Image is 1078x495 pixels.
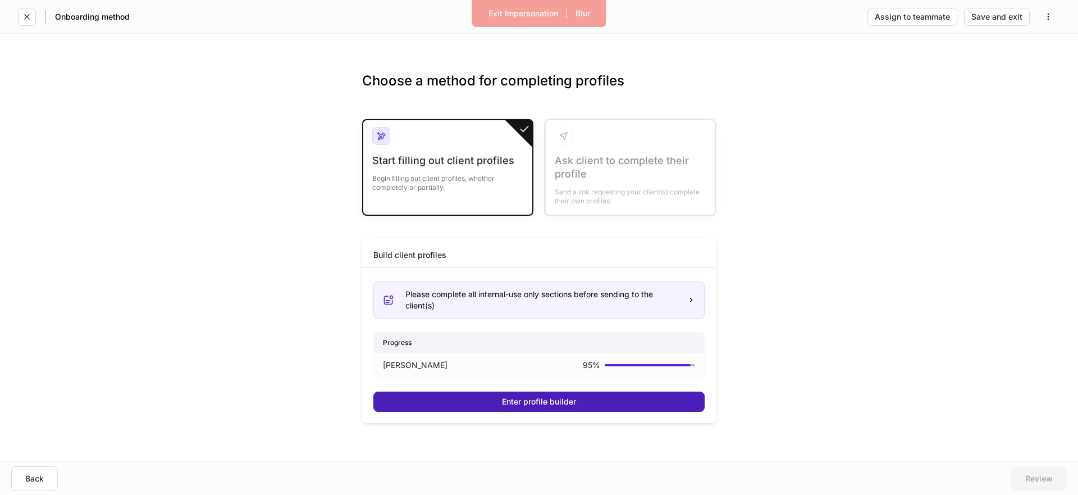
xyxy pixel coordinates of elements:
p: [PERSON_NAME] [383,360,447,371]
button: Enter profile builder [373,392,705,412]
div: Back [25,475,44,483]
div: Progress [374,333,704,352]
div: Exit Impersonation [488,10,558,17]
p: 95 % [583,360,600,371]
h3: Choose a method for completing profiles [362,72,716,108]
div: Please complete all internal-use only sections before sending to the client(s) [405,289,678,311]
button: Blur [568,4,597,22]
button: Back [11,466,58,491]
div: Save and exit [971,13,1022,21]
button: Save and exit [964,8,1030,26]
div: Start filling out client profiles [372,154,523,167]
div: Begin filling out client profiles, whether completely or partially. [372,167,523,192]
div: Enter profile builder [502,398,576,406]
h5: Onboarding method [55,11,130,22]
button: Assign to teammate [867,8,957,26]
button: Exit Impersonation [481,4,565,22]
div: Build client profiles [373,249,446,261]
div: Assign to teammate [875,13,950,21]
div: Blur [575,10,590,17]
